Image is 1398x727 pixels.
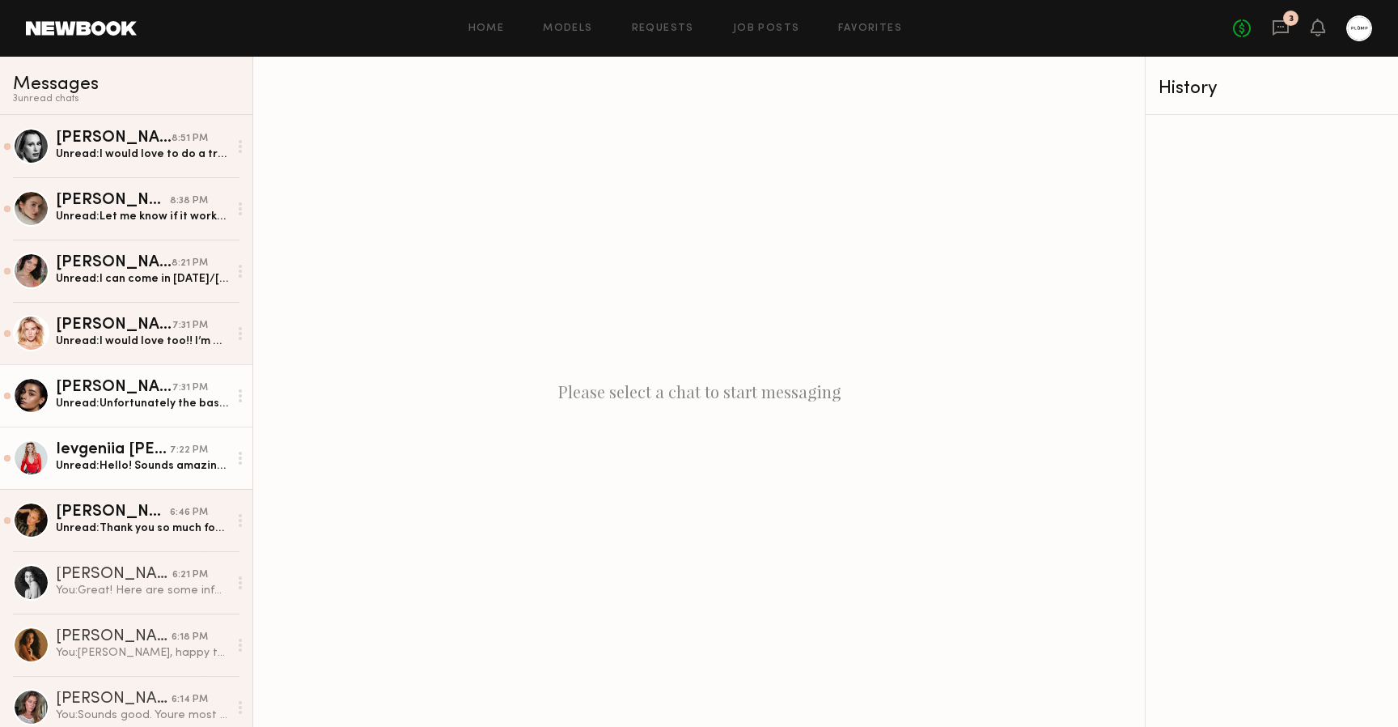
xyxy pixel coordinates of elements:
[56,380,172,396] div: [PERSON_NAME]
[56,583,228,598] div: You: Great! Here are some information that may be helpful. Youre treatment and consultation will ...
[170,443,208,458] div: 7:22 PM
[170,193,208,209] div: 8:38 PM
[1272,19,1290,39] a: 3
[56,193,170,209] div: [PERSON_NAME]
[543,23,592,34] a: Models
[172,381,208,396] div: 7:31 PM
[56,255,172,271] div: [PERSON_NAME]
[172,318,208,334] div: 7:31 PM
[56,271,228,287] div: Unread: I can come in [DATE]/[DATE]!
[56,458,228,474] div: Unread: Hello! Sounds amazing! I would love to book my appointment, please let me know your avail...
[172,256,208,271] div: 8:21 PM
[253,57,1145,727] div: Please select a chat to start messaging
[733,23,800,34] a: Job Posts
[56,691,172,708] div: [PERSON_NAME]
[838,23,902,34] a: Favorites
[1289,15,1294,23] div: 3
[468,23,505,34] a: Home
[56,629,172,645] div: [PERSON_NAME]
[56,442,170,458] div: Ievgeniia [PERSON_NAME]
[56,521,228,536] div: Unread: Thank you so much for reaching out. I would love to be considered, this is the exact kind...
[56,396,228,411] div: Unread: Unfortunately the base rate is too low
[56,504,170,521] div: [PERSON_NAME]
[56,645,228,661] div: You: [PERSON_NAME], happy to hear this will be helpful. Yo only need to come once. youre treatmen...
[170,505,208,521] div: 6:46 PM
[56,317,172,334] div: [PERSON_NAME]
[13,75,99,94] span: Messages
[172,131,208,147] div: 8:51 PM
[56,147,228,162] div: Unread: I would love to do a treatment with the most efficiency for collagen stimulation, fine li...
[1159,79,1385,98] div: History
[56,708,228,723] div: You: Sounds good. Youre most welcome
[172,630,208,645] div: 6:18 PM
[172,692,208,708] div: 6:14 PM
[56,334,228,349] div: Unread: I would love too!! I’m available [DATE], next’s [DATE] or [DATE] (31st, 3rd, and 5th)
[56,567,172,583] div: [PERSON_NAME]
[172,568,208,583] div: 6:21 PM
[56,209,228,224] div: Unread: Let me know if it works for you
[56,130,172,147] div: [PERSON_NAME]
[632,23,694,34] a: Requests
